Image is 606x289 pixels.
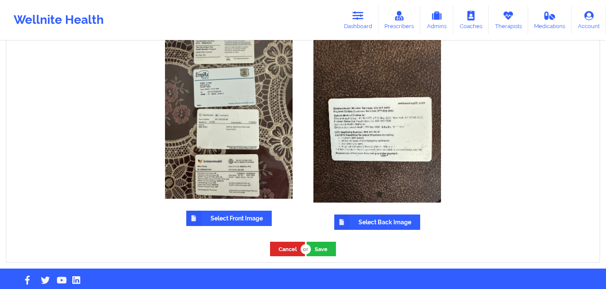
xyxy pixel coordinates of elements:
[313,32,441,203] img: Avatar
[572,6,606,34] a: Account
[420,6,453,34] a: Admins
[270,242,305,256] button: Cancel
[307,242,336,256] button: Save
[489,6,528,34] a: Therapists
[338,6,378,34] a: Dashboard
[334,215,420,230] label: Select Back Image
[453,6,489,34] a: Coaches
[528,6,572,34] a: Medications
[165,16,293,199] img: Screenshot 2025-09-02 at 3.26.44 AM.png
[186,211,272,226] label: Select Front Image
[378,6,421,34] a: Prescribers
